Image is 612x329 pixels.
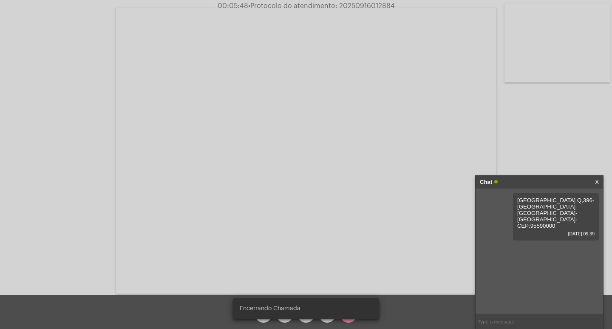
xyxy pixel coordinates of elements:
span: • [248,3,250,9]
span: Encerrando Chamada [240,304,300,313]
span: Online [494,180,498,183]
span: 00:05:48 [218,3,248,9]
span: Protocolo do atendimento: 20250916012884 [248,3,395,9]
span: [GEOGRAPHIC_DATA] Q,396-[GEOGRAPHIC_DATA]-[GEOGRAPHIC_DATA]-[GEOGRAPHIC_DATA]-CEP:95590000 [517,197,594,229]
input: Type a message [476,314,603,329]
span: [DATE] 09:39 [517,231,595,236]
strong: Chat [480,176,492,189]
a: X [595,176,599,189]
